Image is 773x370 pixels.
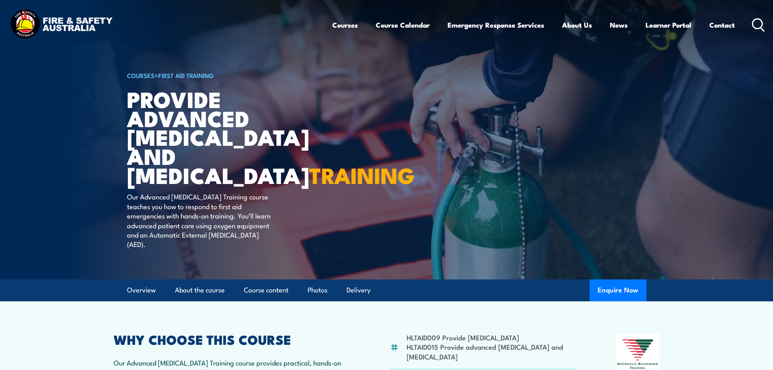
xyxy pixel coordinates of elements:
[158,71,214,80] a: First Aid Training
[709,14,735,36] a: Contact
[646,14,691,36] a: Learner Portal
[448,14,544,36] a: Emergency Response Services
[127,70,327,80] h6: >
[308,279,327,301] a: Photos
[114,333,351,345] h2: WHY CHOOSE THIS COURSE
[309,158,415,191] strong: TRAINING
[127,279,156,301] a: Overview
[332,14,358,36] a: Courses
[127,192,275,249] p: Our Advanced [MEDICAL_DATA] Training course teaches you how to respond to first aid emergencies w...
[407,342,577,361] li: HLTAID015 Provide advanced [MEDICAL_DATA] and [MEDICAL_DATA]
[376,14,430,36] a: Course Calendar
[244,279,289,301] a: Course content
[562,14,592,36] a: About Us
[590,279,646,301] button: Enquire Now
[407,333,577,342] li: HLTAID009 Provide [MEDICAL_DATA]
[175,279,225,301] a: About the course
[610,14,628,36] a: News
[127,89,327,184] h1: Provide Advanced [MEDICAL_DATA] and [MEDICAL_DATA]
[127,71,155,80] a: COURSES
[347,279,370,301] a: Delivery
